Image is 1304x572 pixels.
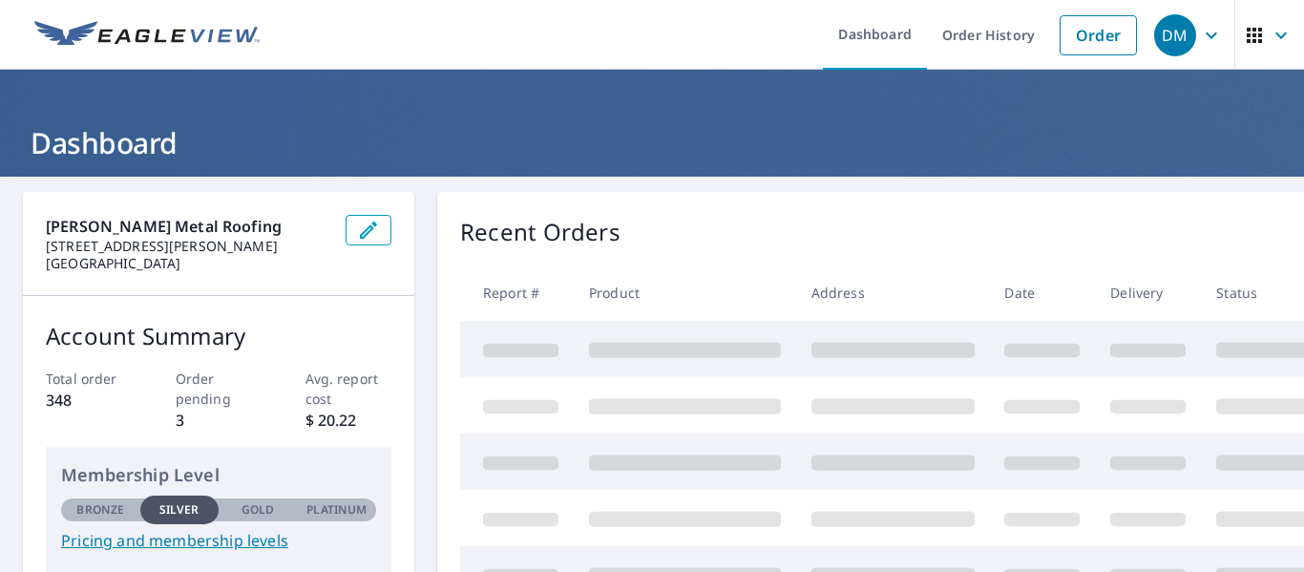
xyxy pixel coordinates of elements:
p: Platinum [306,501,367,519]
p: 348 [46,389,133,412]
p: [GEOGRAPHIC_DATA] [46,255,330,272]
p: Silver [159,501,200,519]
p: [PERSON_NAME] Metal Roofing [46,215,330,238]
p: $ 20.22 [305,409,392,432]
th: Date [989,265,1095,321]
th: Product [574,265,796,321]
p: Total order [46,369,133,389]
img: EV Logo [34,21,260,50]
p: Avg. report cost [305,369,392,409]
div: DM [1154,14,1196,56]
p: Bronze [76,501,124,519]
h1: Dashboard [23,123,1281,162]
a: Order [1060,15,1137,55]
p: [STREET_ADDRESS][PERSON_NAME] [46,238,330,255]
p: Order pending [176,369,263,409]
a: Pricing and membership levels [61,529,376,552]
th: Address [796,265,990,321]
th: Report # [460,265,574,321]
th: Delivery [1095,265,1201,321]
p: Gold [242,501,274,519]
p: Membership Level [61,462,376,488]
p: 3 [176,409,263,432]
p: Account Summary [46,319,391,353]
p: Recent Orders [460,215,620,249]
